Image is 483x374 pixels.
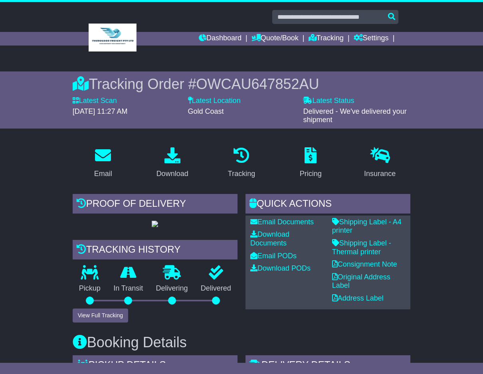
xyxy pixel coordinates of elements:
p: Delivered [194,284,238,293]
div: Quick Actions [245,194,410,216]
div: Tracking history [73,240,238,261]
a: Email Documents [250,218,314,226]
div: Pricing [300,168,322,179]
a: Download Documents [250,230,289,247]
div: Download [156,168,188,179]
a: Tracking [309,32,344,46]
a: Email [89,144,117,182]
div: Insurance [364,168,396,179]
a: Shipping Label - A4 printer [332,218,402,235]
label: Latest Status [303,97,354,105]
span: [DATE] 11:27 AM [73,107,128,115]
div: Proof of Delivery [73,194,238,216]
div: Tracking [228,168,255,179]
div: Email [94,168,112,179]
a: Tracking [223,144,260,182]
a: Pricing [295,144,327,182]
a: Email PODs [250,252,297,260]
span: OWCAU647852AU [196,76,319,92]
p: In Transit [107,284,149,293]
a: Dashboard [199,32,241,46]
a: Consignment Note [332,260,397,268]
a: Download [151,144,194,182]
a: Shipping Label - Thermal printer [332,239,391,256]
a: Address Label [332,294,384,302]
p: Delivering [149,284,194,293]
a: Settings [354,32,389,46]
a: Original Address Label [332,273,390,290]
label: Latest Location [188,97,241,105]
h3: Booking Details [73,334,411,350]
img: GetPodImage [152,221,158,227]
span: Delivered - We've delivered your shipment [303,107,406,124]
div: Tracking Order # [73,75,411,93]
span: Gold Coast [188,107,224,115]
button: View Full Tracking [73,309,128,323]
p: Pickup [73,284,107,293]
label: Latest Scan [73,97,117,105]
a: Quote/Book [251,32,299,46]
a: Download PODs [250,264,311,272]
a: Insurance [359,144,401,182]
